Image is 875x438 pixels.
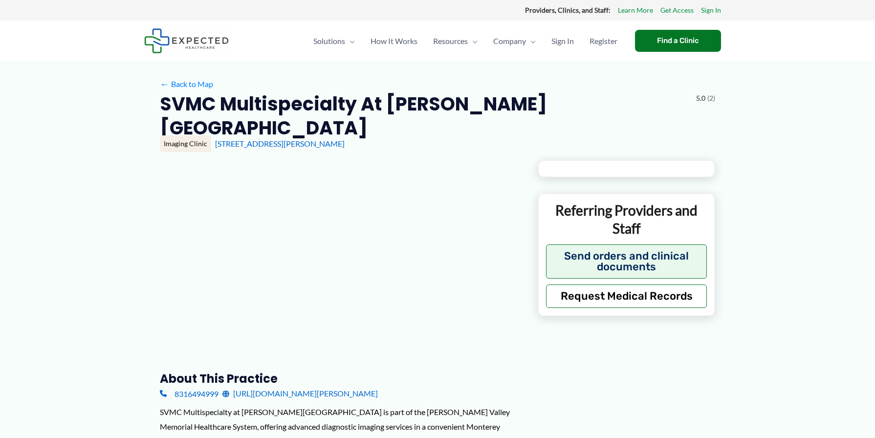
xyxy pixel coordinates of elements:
a: Register [582,24,625,58]
a: Learn More [618,4,653,17]
a: 8316494999 [160,386,219,401]
nav: Primary Site Navigation [306,24,625,58]
img: Expected Healthcare Logo - side, dark font, small [144,28,229,53]
a: SolutionsMenu Toggle [306,24,363,58]
a: Sign In [701,4,721,17]
span: (2) [707,92,715,105]
span: Menu Toggle [345,24,355,58]
span: Sign In [551,24,574,58]
a: ←Back to Map [160,77,213,91]
span: 5.0 [696,92,705,105]
h3: About this practice [160,371,522,386]
button: Send orders and clinical documents [546,244,707,279]
span: Menu Toggle [526,24,536,58]
span: Solutions [313,24,345,58]
p: Referring Providers and Staff [546,201,707,237]
span: Menu Toggle [468,24,478,58]
h2: SVMC Multispecialty at [PERSON_NAME][GEOGRAPHIC_DATA] [160,92,688,140]
strong: Providers, Clinics, and Staff: [525,6,611,14]
a: [STREET_ADDRESS][PERSON_NAME] [215,139,345,148]
a: [URL][DOMAIN_NAME][PERSON_NAME] [222,386,378,401]
span: ← [160,79,169,88]
a: CompanyMenu Toggle [485,24,544,58]
a: How It Works [363,24,425,58]
span: Register [590,24,617,58]
button: Request Medical Records [546,285,707,308]
div: Imaging Clinic [160,135,211,152]
a: Sign In [544,24,582,58]
span: Company [493,24,526,58]
a: Get Access [660,4,694,17]
a: ResourcesMenu Toggle [425,24,485,58]
a: Find a Clinic [635,30,721,52]
span: How It Works [371,24,417,58]
span: Resources [433,24,468,58]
